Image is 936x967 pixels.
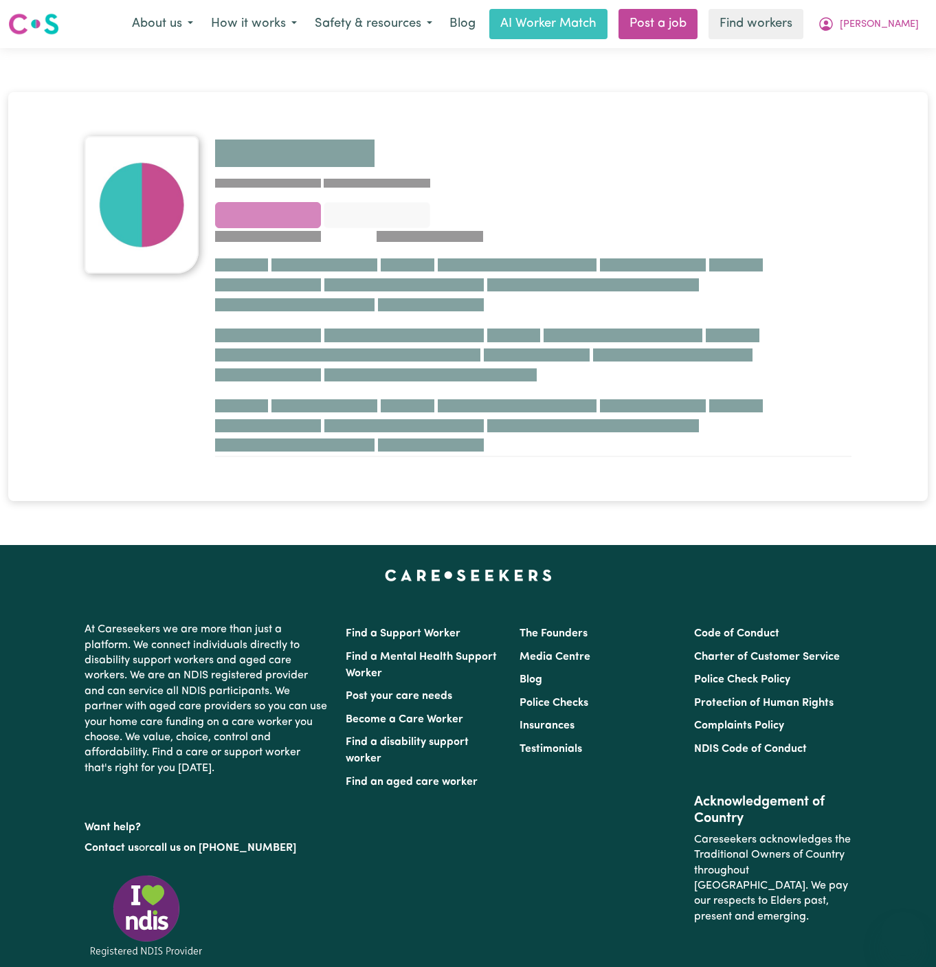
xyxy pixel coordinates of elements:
h2: Acknowledgement of Country [694,794,851,827]
p: Want help? [85,814,329,835]
a: Careseekers logo [8,8,59,40]
a: Police Checks [520,698,588,709]
a: Contact us [85,843,139,854]
a: Police Check Policy [694,674,790,685]
a: Find an aged care worker [346,777,478,788]
button: Safety & resources [306,10,441,38]
button: My Account [809,10,928,38]
a: Blog [441,9,484,39]
a: Find workers [709,9,803,39]
a: Find a Support Worker [346,628,460,639]
p: or [85,835,329,861]
a: Find a Mental Health Support Worker [346,652,497,679]
p: At Careseekers we are more than just a platform. We connect individuals directly to disability su... [85,616,329,781]
a: Careseekers home page [385,570,552,581]
a: call us on [PHONE_NUMBER] [149,843,296,854]
a: Insurances [520,720,575,731]
a: Complaints Policy [694,720,784,731]
a: Become a Care Worker [346,714,463,725]
a: Post a job [619,9,698,39]
img: Careseekers logo [8,12,59,36]
p: Careseekers acknowledges the Traditional Owners of Country throughout [GEOGRAPHIC_DATA]. We pay o... [694,827,851,930]
a: Charter of Customer Service [694,652,840,663]
a: The Founders [520,628,588,639]
a: Testimonials [520,744,582,755]
a: Blog [520,674,542,685]
span: [PERSON_NAME] [840,17,919,32]
a: Protection of Human Rights [694,698,834,709]
button: About us [123,10,202,38]
button: How it works [202,10,306,38]
a: Code of Conduct [694,628,779,639]
a: AI Worker Match [489,9,608,39]
a: Media Centre [520,652,590,663]
a: NDIS Code of Conduct [694,744,807,755]
img: Registered NDIS provider [85,873,208,959]
a: Post your care needs [346,691,452,702]
iframe: Button to launch messaging window [881,912,925,956]
a: Find a disability support worker [346,737,469,764]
